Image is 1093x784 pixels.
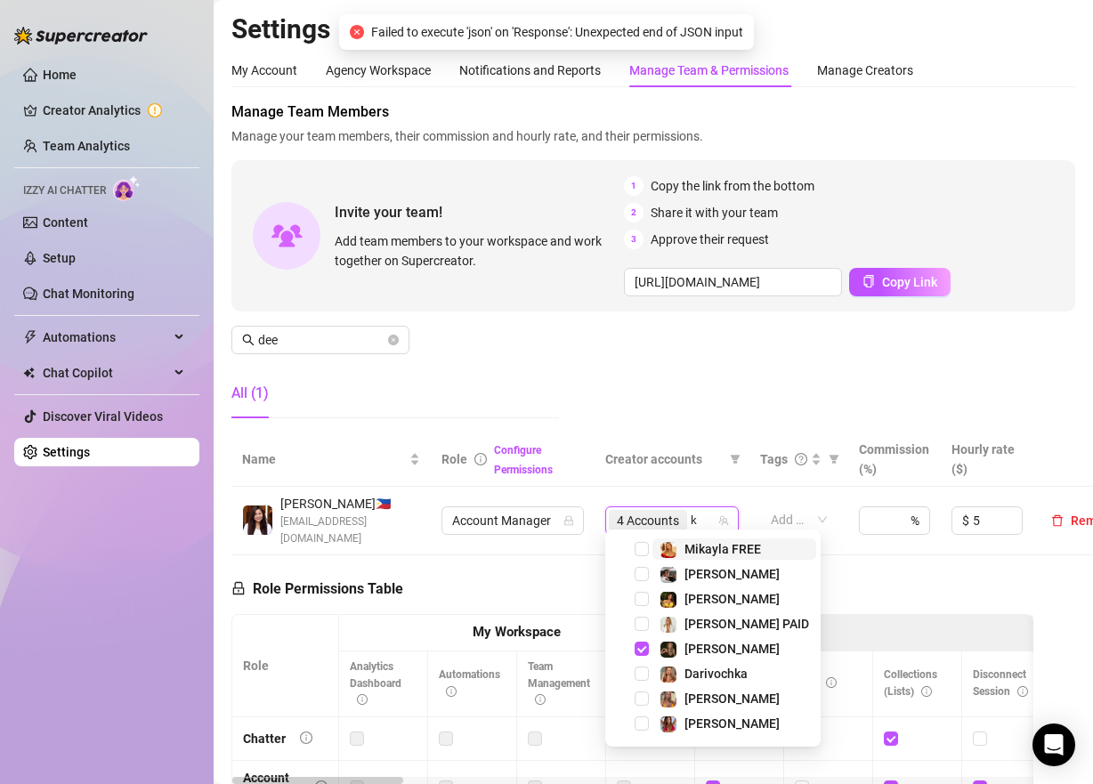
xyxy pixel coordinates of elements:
span: info-circle [1017,686,1028,697]
span: Failed to execute 'json' on 'Response': Unexpected end of JSON input [371,22,743,42]
a: Discover Viral Videos [43,409,163,424]
a: Settings [43,445,90,459]
span: Select tree node [635,691,649,706]
span: team [718,515,729,526]
span: Mikayla FREE [684,542,761,556]
span: thunderbolt [23,330,37,344]
span: Select tree node [635,642,649,656]
h5: Role Permissions Table [231,578,403,600]
span: Manage Team Members [231,101,1075,123]
span: Disconnect Session [973,668,1028,698]
span: 3 [624,230,644,249]
span: info-circle [826,677,837,688]
span: filter [726,446,744,473]
span: Select tree node [635,617,649,631]
span: Select tree node [635,716,649,731]
img: Molly [660,592,676,608]
span: Automations [43,323,169,352]
span: 2 [624,203,644,222]
span: [PERSON_NAME] 🇵🇭 [280,494,420,513]
span: [PERSON_NAME] [684,592,780,606]
span: search [242,334,255,346]
a: Home [43,68,77,82]
span: [PERSON_NAME] PAID [684,617,809,631]
img: Darivochka [660,667,676,683]
span: filter [825,446,843,473]
span: Name [242,449,406,469]
span: Copy the link from the bottom [651,176,814,196]
div: Open Intercom Messenger [1032,723,1075,766]
span: lock [231,581,246,595]
div: Manage Team & Permissions [629,61,789,80]
span: info-circle [446,686,457,697]
img: Kylie [660,691,676,707]
th: Name [231,432,431,487]
span: Creator accounts [605,449,723,469]
span: Team Management [528,660,590,707]
span: [PERSON_NAME] [684,691,780,706]
span: [PERSON_NAME] [684,716,780,731]
span: Share it with your team [651,203,778,222]
input: Search members [258,330,385,350]
th: Hourly rate ($) [941,432,1033,487]
span: question-circle [795,453,807,465]
span: info-circle [300,731,312,744]
a: Creator Analytics exclamation-circle [43,96,185,125]
a: Chat Monitoring [43,287,134,301]
img: AI Chatter [113,175,141,201]
img: Chat Copilot [23,367,35,379]
button: Copy Link [849,268,951,296]
span: Select tree node [635,667,649,681]
span: lock [563,515,574,526]
button: close-circle [388,335,399,345]
div: Manage Creators [817,61,913,80]
div: All (1) [231,383,269,404]
div: Agency Workspace [326,61,431,80]
span: 4 Accounts [617,511,679,530]
span: Analytics Dashboard [350,660,401,707]
span: Account Manager [452,507,573,534]
span: Select tree node [635,592,649,606]
a: Team Analytics [43,139,130,153]
span: Add team members to your workspace and work together on Supercreator. [335,231,617,271]
span: copy [862,275,875,287]
h2: Settings [231,12,1075,46]
span: Select tree node [635,542,649,556]
span: Invite your team! [335,201,624,223]
span: Tags [760,449,788,469]
span: 1 [624,176,644,196]
img: Mikayla FREE [660,542,676,558]
img: Molly [660,716,676,732]
span: Izzy AI Chatter [23,182,106,199]
span: close-circle [350,25,364,39]
span: Chat Copilot [43,359,169,387]
span: Collections (Lists) [884,668,937,698]
span: [PERSON_NAME] [684,642,780,656]
span: Copy Link [882,275,937,289]
img: Logan Blake [660,567,676,583]
div: My Account [231,61,297,80]
a: Setup [43,251,76,265]
span: info-circle [535,694,546,705]
span: Automations [439,668,500,698]
div: Chatter [243,729,286,748]
span: delete [1051,514,1064,527]
span: Approve their request [651,230,769,249]
a: Configure Permissions [494,444,553,476]
span: filter [730,454,741,465]
a: Content [43,215,88,230]
img: logo-BBDzfeDw.svg [14,27,148,44]
img: Mikayla PAID [660,617,676,633]
span: filter [829,454,839,465]
span: info-circle [474,453,487,465]
strong: My Workspace [473,624,561,640]
span: Select tree node [635,567,649,581]
span: [EMAIL_ADDRESS][DOMAIN_NAME] [280,513,420,547]
span: [PERSON_NAME] [684,567,780,581]
span: Manage your team members, their commission and hourly rate, and their permissions. [231,126,1075,146]
th: Role [232,615,339,716]
span: info-circle [357,694,368,705]
img: KATIE [660,642,676,658]
span: info-circle [921,686,932,697]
